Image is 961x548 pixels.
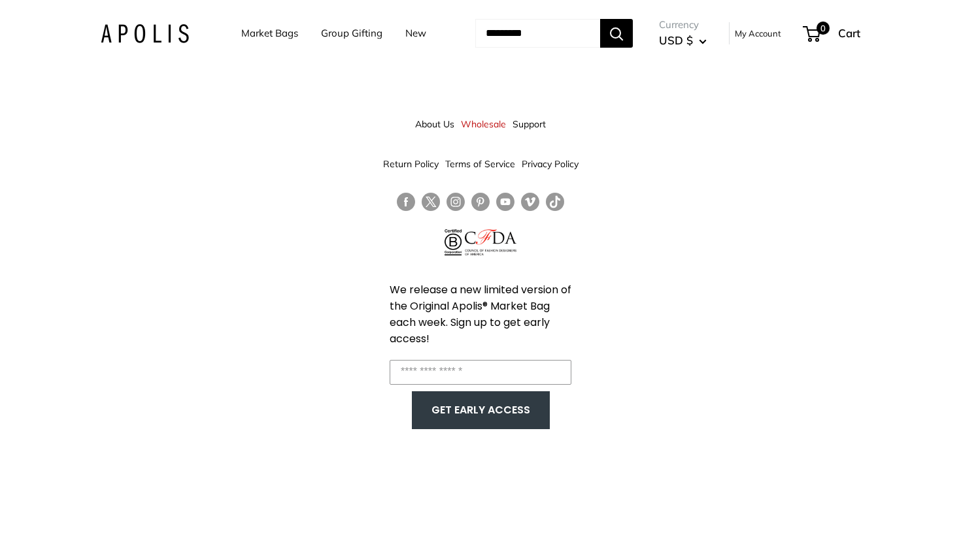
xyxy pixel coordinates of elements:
a: New [405,24,426,42]
a: Follow us on Facebook [397,193,415,212]
a: Follow us on Pinterest [471,193,490,212]
input: Search... [475,19,600,48]
a: My Account [735,25,781,41]
a: About Us [415,112,454,136]
a: Group Gifting [321,24,382,42]
a: Support [513,112,546,136]
a: Follow us on Twitter [422,193,440,216]
span: USD $ [659,33,693,47]
span: Cart [838,26,860,40]
button: USD $ [659,30,707,51]
span: Currency [659,16,707,34]
a: Follow us on Tumblr [546,193,564,212]
a: Return Policy [383,152,439,176]
img: Apolis [101,24,189,43]
a: Market Bags [241,24,298,42]
a: Terms of Service [445,152,515,176]
a: Wholesale [461,112,506,136]
img: Certified B Corporation [445,229,462,255]
span: 0 [817,22,830,35]
span: We release a new limited version of the Original Apolis® Market Bag each week. Sign up to get ear... [390,282,571,346]
a: Follow us on Instagram [447,193,465,212]
a: Follow us on YouTube [496,193,514,212]
a: 0 Cart [804,23,860,44]
img: Council of Fashion Designers of America Member [465,229,516,255]
button: Search [600,19,633,48]
input: Enter your email [390,360,571,385]
button: GET EARLY ACCESS [425,398,537,423]
a: Follow us on Vimeo [521,193,539,212]
a: Privacy Policy [522,152,579,176]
